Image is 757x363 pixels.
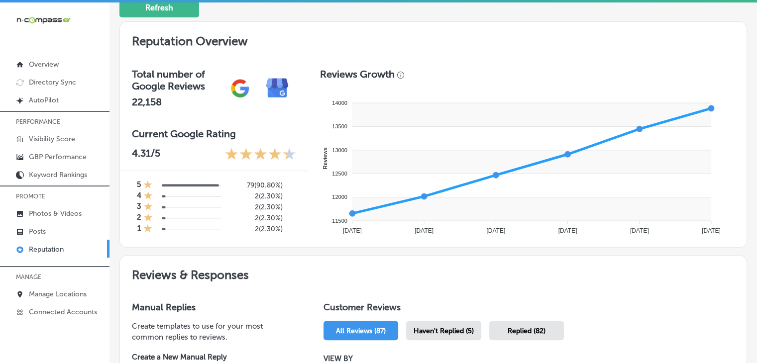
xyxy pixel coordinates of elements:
[132,68,221,92] h3: Total number of Google Reviews
[137,191,141,202] h4: 4
[28,16,49,24] div: v 4.0.25
[132,128,296,140] h3: Current Google Rating
[137,213,141,224] h4: 2
[99,58,107,66] img: tab_keywords_by_traffic_grey.svg
[110,59,168,65] div: Keywords by Traffic
[322,147,328,169] text: Reviews
[137,180,141,191] h4: 5
[320,68,395,80] h3: Reviews Growth
[144,191,153,202] div: 1 Star
[235,225,283,233] h5: 2 ( 2.30% )
[415,227,433,234] tspan: [DATE]
[132,302,292,313] h3: Manual Replies
[132,96,221,108] h2: 22,158
[235,203,283,211] h5: 2 ( 2.30% )
[29,290,87,298] p: Manage Locations
[29,171,87,179] p: Keyword Rankings
[508,327,545,335] span: Replied (82)
[143,224,152,235] div: 1 Star
[343,227,362,234] tspan: [DATE]
[29,245,64,254] p: Reputation
[38,59,89,65] div: Domain Overview
[702,227,721,234] tspan: [DATE]
[26,26,109,34] div: Domain: [DOMAIN_NAME]
[225,147,296,163] div: 4.31 Stars
[324,302,735,317] h1: Customer Reviews
[29,227,46,236] p: Posts
[120,256,747,290] h2: Reviews & Responses
[137,202,141,213] h4: 3
[324,354,652,363] p: VIEW BY
[29,78,76,87] p: Directory Sync
[235,192,283,200] h5: 2 ( 2.30% )
[29,153,87,161] p: GBP Performance
[414,327,474,335] span: Haven't Replied (5)
[235,214,283,222] h5: 2 ( 2.30% )
[332,147,347,153] tspan: 13000
[144,202,153,213] div: 1 Star
[486,227,505,234] tspan: [DATE]
[120,22,747,56] h2: Reputation Overview
[630,227,649,234] tspan: [DATE]
[137,224,141,235] h4: 1
[29,60,59,69] p: Overview
[16,26,24,34] img: website_grey.svg
[27,58,35,66] img: tab_domain_overview_orange.svg
[235,181,283,189] h5: 79 ( 90.80% )
[332,171,347,177] tspan: 12500
[29,308,97,316] p: Connected Accounts
[221,70,259,107] img: gPZS+5FD6qPJAAAAABJRU5ErkJggg==
[143,180,152,191] div: 1 Star
[332,100,347,106] tspan: 14000
[29,135,75,143] p: Visibility Score
[132,147,160,163] p: 4.31 /5
[16,15,71,25] img: 660ab0bf-5cc7-4cb8-ba1c-48b5ae0f18e60NCTV_CLogo_TV_Black_-500x88.png
[336,327,386,335] span: All Reviews (87)
[29,96,59,104] p: AutoPilot
[132,353,276,362] label: Create a New Manual Reply
[259,70,296,107] img: e7ababfa220611ac49bdb491a11684a6.png
[144,213,153,224] div: 1 Star
[332,194,347,200] tspan: 12000
[132,321,292,343] p: Create templates to use for your most common replies to reviews.
[332,123,347,129] tspan: 13500
[558,227,577,234] tspan: [DATE]
[332,218,347,224] tspan: 11500
[29,209,82,218] p: Photos & Videos
[16,16,24,24] img: logo_orange.svg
